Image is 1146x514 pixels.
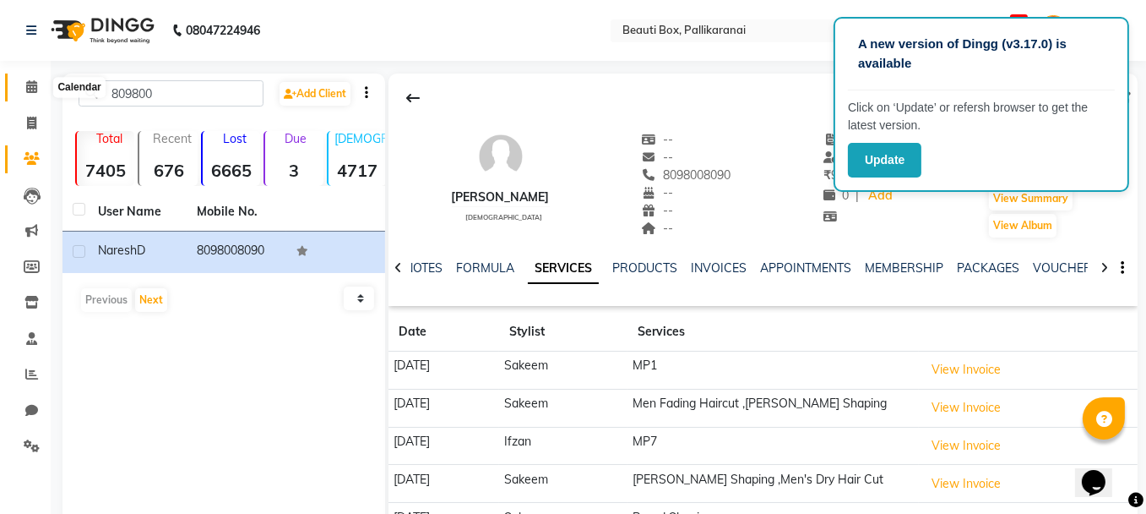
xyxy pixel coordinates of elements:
a: Add [866,184,895,208]
span: -- [823,132,855,147]
th: Services [627,313,919,352]
a: INVOICES [691,260,747,276]
td: [DATE] [388,389,499,427]
strong: 6665 [203,160,260,181]
input: Search by Name/Mobile/Email/Code [79,80,263,107]
p: Due [269,131,323,146]
span: ₹ [823,167,831,183]
td: Sakeem [499,465,627,503]
td: MP7 [627,427,919,465]
p: Lost [209,131,260,146]
a: VOUCHERS [1033,260,1100,276]
p: Click on ‘Update’ or refersh browser to get the latest version. [848,99,1115,134]
td: [PERSON_NAME] Shaping ,Men's Dry Hair Cut [627,465,919,503]
span: -- [642,185,674,200]
p: [DEMOGRAPHIC_DATA] [335,131,386,146]
a: MEMBERSHIP [865,260,943,276]
div: [PERSON_NAME] [452,189,550,206]
td: MP1 [627,352,919,390]
a: Add Client [280,82,350,106]
a: NOTES [405,260,443,276]
img: logo [43,7,159,54]
th: Mobile No. [187,193,285,232]
span: -- [642,221,674,236]
td: Ifzan [499,427,627,465]
th: Stylist [499,313,627,352]
a: PACKAGES [957,260,1019,276]
th: Date [388,313,499,352]
td: Sakeem [499,389,627,427]
p: A new version of Dingg (v3.17.0) is available [858,35,1105,73]
span: | [855,187,859,205]
td: [DATE] [388,427,499,465]
a: APPOINTMENTS [760,260,851,276]
td: Sakeem [499,352,627,390]
button: Next [135,288,167,312]
strong: 4717 [329,160,386,181]
td: [DATE] [388,465,499,503]
button: View Invoice [924,395,1008,421]
span: -- [642,132,674,147]
span: 8098008090 [642,167,731,183]
b: 08047224946 [186,7,260,54]
iframe: chat widget [1075,446,1129,497]
a: PRODUCTS [612,260,677,276]
button: View Invoice [924,433,1008,459]
strong: 7405 [77,160,134,181]
span: 542 [1010,14,1028,26]
button: View Album [989,214,1056,238]
span: D [137,243,145,258]
td: Men Fading Haircut ,[PERSON_NAME] Shaping [627,389,919,427]
a: FORMULA [456,260,514,276]
p: Total [84,131,134,146]
span: [DEMOGRAPHIC_DATA] [465,213,542,221]
button: Update [848,143,921,178]
img: avatar [475,131,526,182]
span: -- [642,203,674,218]
th: User Name [88,193,187,232]
span: 9905 [823,167,858,183]
button: View Invoice [924,471,1008,497]
div: Back to Client [395,82,431,114]
span: -- [642,150,674,165]
button: View Invoice [924,357,1008,383]
button: View Summary [989,187,1073,211]
p: Recent [146,131,197,146]
td: 8098008090 [187,232,285,273]
div: Calendar [53,78,105,98]
td: [DATE] [388,352,499,390]
strong: 3 [265,160,323,181]
strong: 676 [139,160,197,181]
a: SERVICES [528,254,599,284]
span: naresh [98,243,137,258]
img: Admin [1039,15,1068,45]
span: 0 [823,188,849,203]
span: [DATE] [823,150,882,165]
